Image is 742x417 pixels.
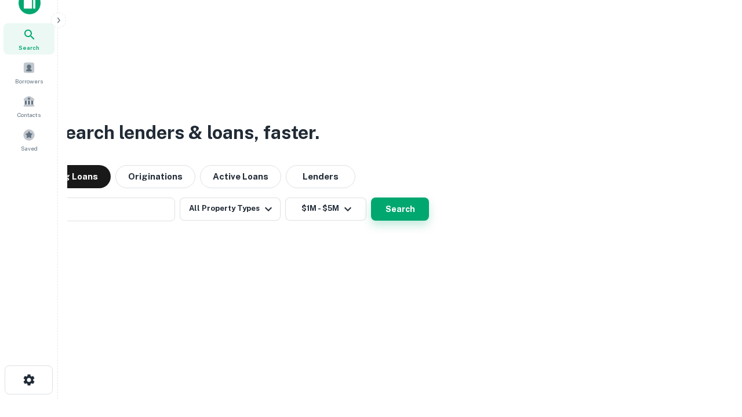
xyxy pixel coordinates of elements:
[17,110,41,119] span: Contacts
[53,119,319,147] h3: Search lenders & loans, faster.
[3,57,54,88] a: Borrowers
[115,165,195,188] button: Originations
[684,324,742,380] iframe: Chat Widget
[3,23,54,54] a: Search
[285,197,366,221] button: $1M - $5M
[3,124,54,155] a: Saved
[180,197,281,221] button: All Property Types
[19,43,39,52] span: Search
[286,165,355,188] button: Lenders
[21,144,38,153] span: Saved
[371,197,429,221] button: Search
[200,165,281,188] button: Active Loans
[3,90,54,122] a: Contacts
[15,76,43,86] span: Borrowers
